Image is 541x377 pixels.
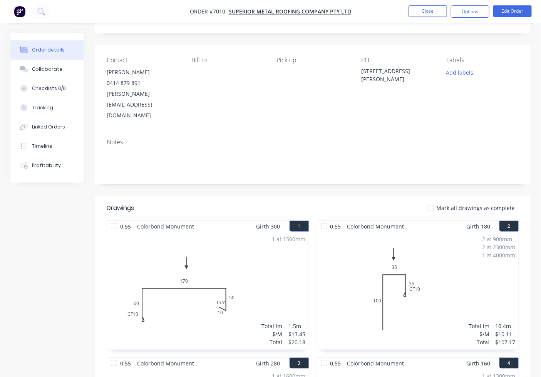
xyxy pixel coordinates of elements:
[344,358,407,369] span: Colorbond Monument
[117,358,134,369] span: 0.55
[469,330,489,338] div: $/M
[32,66,62,73] div: Collaborate
[192,57,265,64] div: Bill to
[482,235,516,243] div: 2 at 900mm
[344,221,407,232] span: Colorbond Monument
[276,57,349,64] div: Pick up
[409,5,447,17] button: Close
[10,98,84,117] button: Tracking
[442,67,477,77] button: Add labels
[10,79,84,98] button: Checklists 0/0
[10,40,84,60] button: Order details
[272,235,306,243] div: 1 at 1500mm
[107,67,179,121] div: [PERSON_NAME]0414 879 891[PERSON_NAME][EMAIL_ADDRESS][DOMAIN_NAME]
[10,137,84,156] button: Timeline
[107,57,179,64] div: Contact
[107,204,134,213] div: Drawings
[362,57,434,64] div: PO
[289,322,306,330] div: 1.5m
[496,338,516,346] div: $107.17
[134,221,197,232] span: Colorbond Monument
[499,358,519,369] button: 4
[14,6,25,17] img: Factory
[32,143,52,150] div: Timeline
[482,243,516,251] div: 2 at 2300mm
[493,5,532,17] button: Edit Order
[436,204,515,212] span: Mark all drawings as complete
[451,5,489,18] button: Options
[482,251,516,259] div: 1 at 4000mm
[256,358,280,369] span: Girth 280
[290,358,309,369] button: 3
[229,8,351,15] a: Superior Metal Roofing Company Pty Ltd
[317,232,519,349] div: 010035CF10352 at 900mm2 at 2300mm1 at 4000mmTotal lm$/MTotal10.4m$10.11$107.17
[466,221,490,232] span: Girth 180
[32,85,66,92] div: Checklists 0/0
[256,221,280,232] span: Girth 300
[290,221,309,232] button: 1
[32,162,61,169] div: Profitability
[466,358,490,369] span: Girth 160
[107,67,179,78] div: [PERSON_NAME]
[289,338,306,346] div: $20.18
[289,330,306,338] div: $13.45
[32,47,65,53] div: Order details
[469,338,489,346] div: Total
[117,221,134,232] span: 0.55
[499,221,519,232] button: 2
[469,322,489,330] div: Total lm
[262,338,283,346] div: Total
[362,67,434,83] div: [STREET_ADDRESS][PERSON_NAME]
[107,78,179,88] div: 0414 879 891
[10,60,84,79] button: Collaborate
[107,88,179,121] div: [PERSON_NAME][EMAIL_ADDRESS][DOMAIN_NAME]
[32,104,53,111] div: Tracking
[496,330,516,338] div: $10.11
[446,57,519,64] div: Labels
[32,123,65,130] div: Linked Orders
[327,358,344,369] span: 0.55
[262,330,283,338] div: $/M
[262,322,283,330] div: Total lm
[190,8,229,15] span: Order #7010 -
[10,117,84,137] button: Linked Orders
[327,221,344,232] span: 0.55
[107,138,519,146] div: Notes
[496,322,516,330] div: 10.4m
[134,358,197,369] span: Colorbond Monument
[107,232,309,349] div: 0CF10601705010135º1 at 1500mmTotal lm$/MTotal1.5m$13.45$20.18
[10,156,84,175] button: Profitability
